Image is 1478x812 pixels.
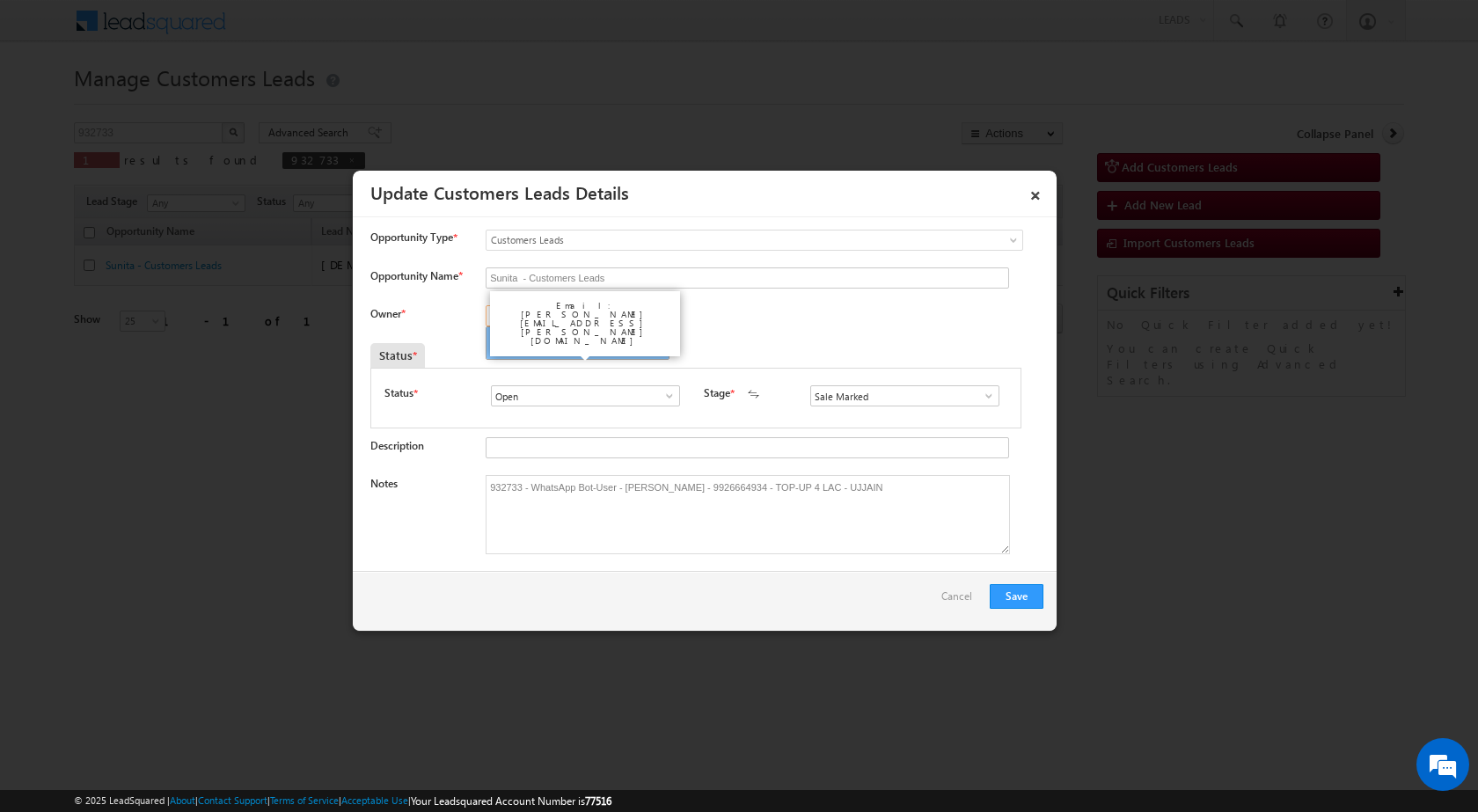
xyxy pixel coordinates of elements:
[654,387,676,405] a: Show All Items
[370,269,462,282] label: Opportunity Name
[810,385,999,406] input: Type to Search
[370,439,424,452] label: Description
[384,385,413,401] label: Status
[370,307,405,320] label: Owner
[411,794,611,808] span: Your Leadsquared Account Number is
[1021,177,1050,208] a: ×
[370,230,453,245] span: Opportunity Type
[370,477,398,490] label: Notes
[30,92,74,115] img: d_60004797649_company_0_60004797649
[91,92,296,115] div: Leave a message
[74,793,611,809] span: © 2025 LeadSquared | | | | |
[289,9,331,51] div: Minimize live chat window
[990,584,1043,609] button: Save
[585,794,611,808] span: 77516
[270,794,339,806] a: Terms of Service
[370,343,425,368] div: Status
[370,179,629,204] a: Update Customers Leads Details
[486,230,1023,251] a: Customers Leads
[973,387,995,405] a: Show All Items
[704,385,730,401] label: Stage
[258,542,319,566] em: Submit
[23,163,321,527] textarea: Type your message and click 'Submit'
[487,232,951,248] span: Customers Leads
[497,296,673,349] div: Email: [PERSON_NAME][EMAIL_ADDRESS][PERSON_NAME][DOMAIN_NAME]
[341,794,408,806] a: Acceptable Use
[491,385,680,406] input: Type to Search
[198,794,267,806] a: Contact Support
[941,584,981,618] a: Cancel
[170,794,195,806] a: About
